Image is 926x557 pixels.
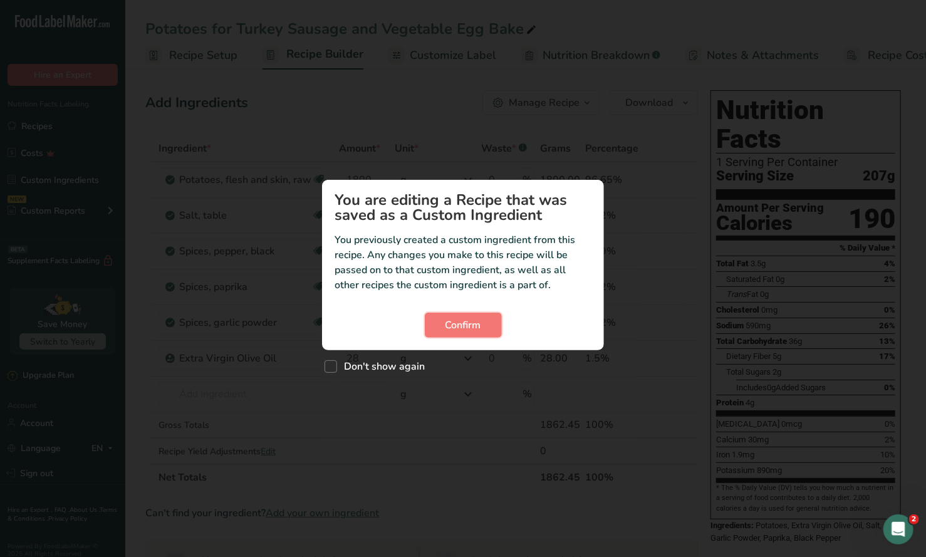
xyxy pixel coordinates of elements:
[335,232,591,293] p: You previously created a custom ingredient from this recipe. Any changes you make to this recipe ...
[337,360,425,373] span: Don't show again
[425,313,502,338] button: Confirm
[335,192,591,222] h1: You are editing a Recipe that was saved as a Custom Ingredient
[909,514,919,524] span: 2
[883,514,913,544] iframe: Intercom live chat
[445,318,481,333] span: Confirm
